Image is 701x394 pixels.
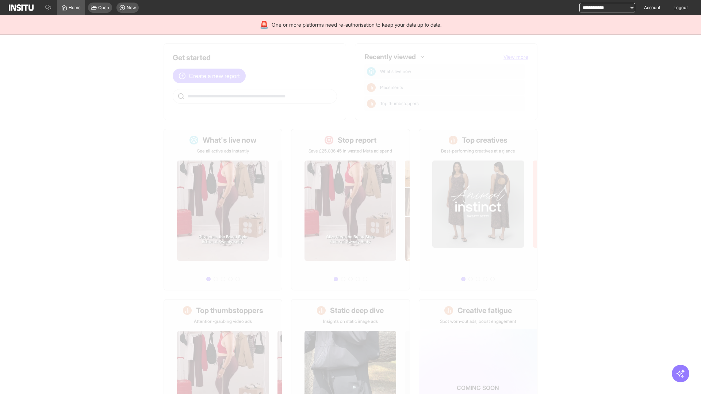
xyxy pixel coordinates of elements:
[9,4,34,11] img: Logo
[69,5,81,11] span: Home
[272,21,441,28] span: One or more platforms need re-authorisation to keep your data up to date.
[98,5,109,11] span: Open
[260,20,269,30] div: 🚨
[127,5,136,11] span: New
